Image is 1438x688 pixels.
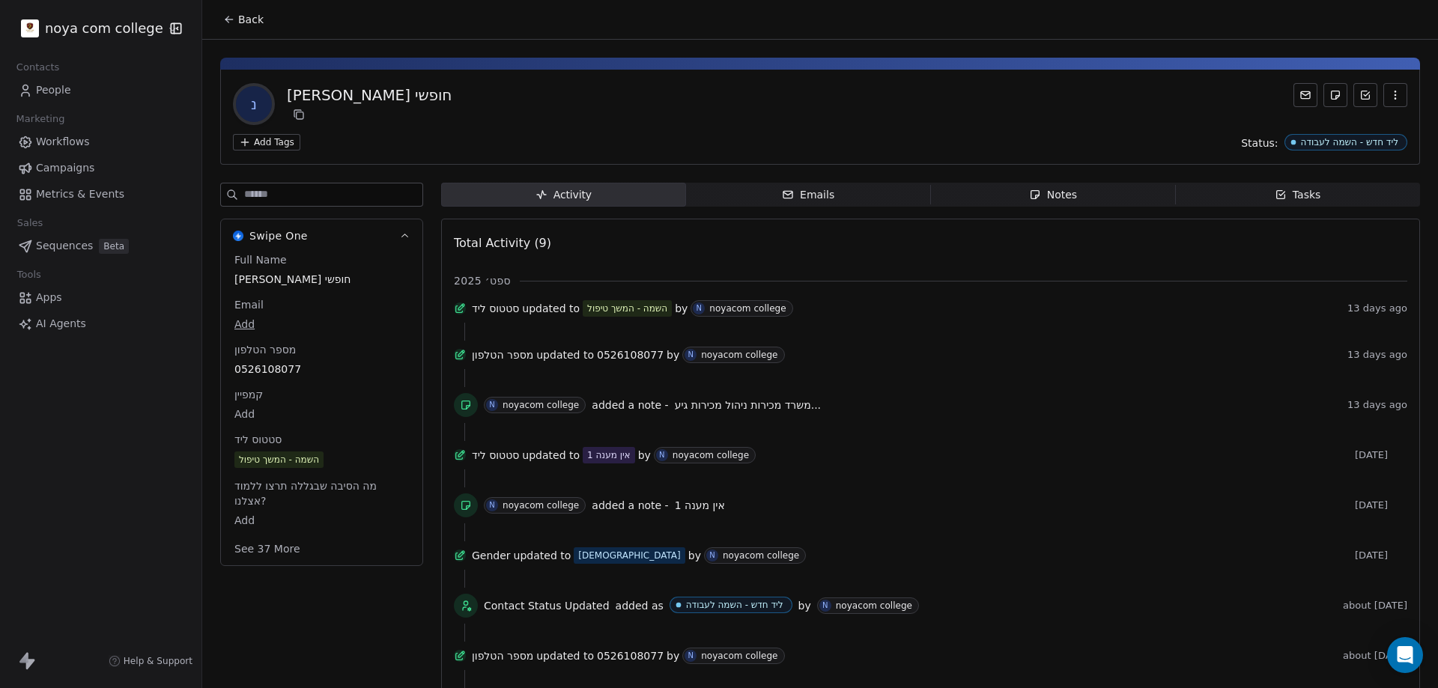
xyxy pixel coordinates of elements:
[12,285,189,310] a: Apps
[489,399,495,411] div: N
[10,212,49,234] span: Sales
[597,347,664,362] span: 0526108077
[675,499,725,511] span: אין מענה 1
[36,82,71,98] span: People
[10,56,66,79] span: Contacts
[234,362,409,377] span: 0526108077
[231,342,299,357] span: מספר הטלפון
[454,273,511,288] span: ספט׳ 2025
[45,19,163,38] span: noya com college
[822,600,828,612] div: N
[249,228,308,243] span: Swipe One
[12,234,189,258] a: SequencesBeta
[12,156,189,180] a: Campaigns
[1343,600,1407,612] span: about [DATE]
[503,500,579,511] div: noyacom college
[592,398,668,413] span: added a note -
[233,231,243,241] img: Swipe One
[697,302,703,314] div: N
[688,548,701,563] span: by
[723,550,799,561] div: noyacom college
[484,598,610,613] span: Contact Status Updated
[287,85,452,106] div: [PERSON_NAME] חופשי
[597,648,664,663] span: 0526108077
[472,301,519,316] span: סטטוס ליד
[1343,650,1407,662] span: about [DATE]
[472,347,533,362] span: מספר הטלפון
[21,19,39,37] img: %C3%97%C2%9C%C3%97%C2%95%C3%97%C2%92%C3%97%C2%95%20%C3%97%C2%9E%C3%97%C2%9B%C3%97%C2%9C%C3%97%C2%...
[36,238,93,254] span: Sequences
[709,550,715,561] div: N
[1355,550,1407,561] span: [DATE]
[109,655,192,667] a: Help & Support
[221,252,422,565] div: Swipe OneSwipe One
[234,407,409,421] span: Add
[1241,136,1278,150] span: Status:
[782,187,834,203] div: Emails
[225,535,309,562] button: See 37 More
[236,86,272,122] span: נ
[454,236,551,250] span: Total Activity (9)
[688,650,694,662] div: N
[514,548,571,563] span: updated to
[234,272,409,287] span: [PERSON_NAME] חופשי
[503,400,579,410] div: noyacom college
[99,239,129,254] span: Beta
[231,252,290,267] span: Full Name
[472,648,533,663] span: מספר הטלפון
[659,449,665,461] div: N
[36,316,86,332] span: AI Agents
[10,264,47,286] span: Tools
[231,478,412,508] span: מה הסיבה שבגללה תרצו ללמוד אצלנו?
[214,6,273,33] button: Back
[675,496,725,514] a: אין מענה 1
[36,290,62,305] span: Apps
[36,134,90,150] span: Workflows
[12,130,189,154] a: Workflows
[18,16,160,41] button: noya com college
[12,182,189,207] a: Metrics & Events
[1029,187,1077,203] div: Notes
[638,448,651,463] span: by
[701,350,777,360] div: noyacom college
[231,297,267,312] span: Email
[675,301,688,316] span: by
[836,600,912,611] div: noyacom college
[587,448,631,463] div: אין מענה 1
[233,134,300,150] button: Add Tags
[489,499,495,511] div: N
[701,651,777,661] div: noyacom college
[536,648,594,663] span: updated to
[1301,137,1398,147] div: ליד חדש - השמה לעבודה
[36,186,124,202] span: Metrics & Events
[238,12,264,27] span: Back
[667,648,679,663] span: by
[10,108,71,130] span: Marketing
[1275,187,1321,203] div: Tasks
[124,655,192,667] span: Help & Support
[36,160,94,176] span: Campaigns
[675,396,821,414] a: משרד מכירות ניהול מכירות גיע...
[234,317,409,332] span: Add
[1347,399,1407,411] span: 13 days ago
[688,349,694,361] div: N
[1347,302,1407,314] span: 13 days ago
[536,347,594,362] span: updated to
[472,448,519,463] span: סטטוס ליד
[1387,637,1423,673] div: Open Intercom Messenger
[673,450,749,460] div: noyacom college
[578,548,680,563] div: [DEMOGRAPHIC_DATA]
[798,598,811,613] span: by
[234,513,409,528] span: Add
[472,548,511,563] span: Gender
[522,448,580,463] span: updated to
[675,399,821,411] span: משרד מכירות ניהול מכירות גיע...
[231,387,266,402] span: קמפיין
[1355,449,1407,461] span: [DATE]
[686,600,783,610] div: ליד חדש - השמה לעבודה
[587,301,667,316] div: השמה - המשך טיפול
[1355,499,1407,511] span: [DATE]
[221,219,422,252] button: Swipe OneSwipe One
[592,498,668,513] span: added a note -
[239,452,319,467] div: השמה - המשך טיפול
